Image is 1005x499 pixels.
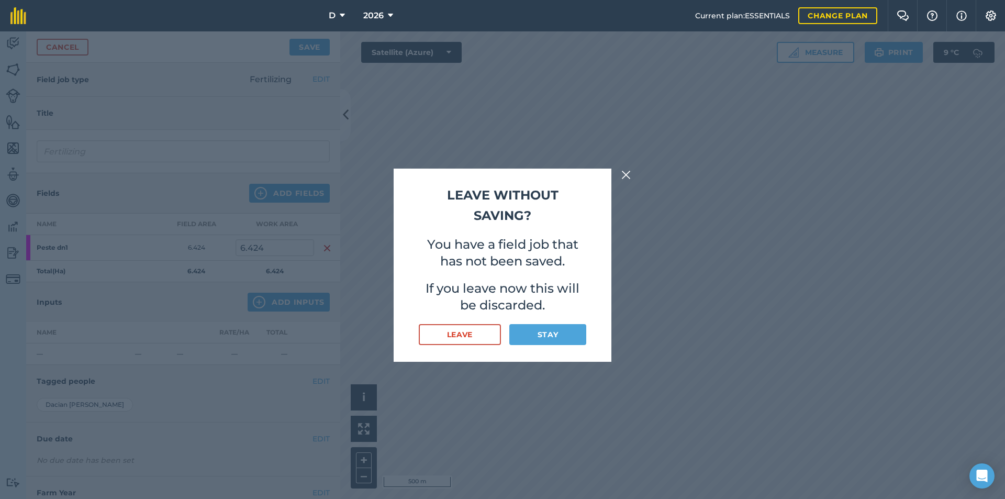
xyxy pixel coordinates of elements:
img: A question mark icon [926,10,939,21]
p: If you leave now this will be discarded. [419,280,586,314]
a: Change plan [798,7,877,24]
img: svg+xml;base64,PHN2ZyB4bWxucz0iaHR0cDovL3d3dy53My5vcmcvMjAwMC9zdmciIHdpZHRoPSIxNyIgaGVpZ2h0PSIxNy... [956,9,967,22]
span: 2026 [363,9,384,22]
button: Leave [419,324,501,345]
h2: Leave without saving? [419,185,586,226]
span: D [329,9,336,22]
img: svg+xml;base64,PHN2ZyB4bWxucz0iaHR0cDovL3d3dy53My5vcmcvMjAwMC9zdmciIHdpZHRoPSIyMiIgaGVpZ2h0PSIzMC... [621,169,631,181]
img: A cog icon [985,10,997,21]
div: Open Intercom Messenger [969,463,995,489]
span: Current plan : ESSENTIALS [695,10,790,21]
img: Two speech bubbles overlapping with the left bubble in the forefront [897,10,909,21]
p: You have a field job that has not been saved. [419,236,586,270]
img: fieldmargin Logo [10,7,26,24]
button: Stay [509,324,586,345]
